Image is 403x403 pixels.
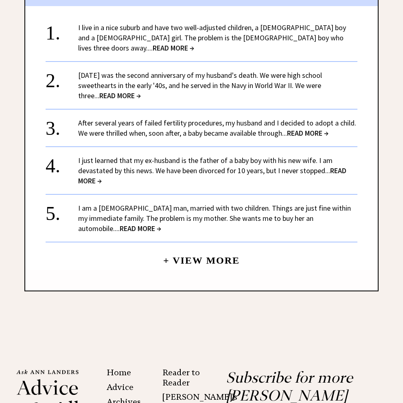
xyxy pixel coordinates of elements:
div: 1. [46,22,78,37]
a: I am a [DEMOGRAPHIC_DATA] man, married with two children. Things are just fine within my immediat... [78,203,351,233]
a: I live in a nice suburb and have two well-adjusted children, a [DEMOGRAPHIC_DATA] boy and a [DEMO... [78,23,346,53]
div: 3. [46,118,78,133]
a: Advice [107,382,134,392]
span: READ MORE → [99,91,141,100]
a: [DATE] was the second anniversary of my husband's death. We were high school sweethearts in the e... [78,70,322,100]
span: READ MORE → [287,128,329,138]
a: I just learned that my ex-husband is the father of a baby boy with his new wife. I am devastated ... [78,156,346,185]
span: READ MORE → [153,43,194,53]
a: After several years of failed fertility procedures, my husband and I decided to adopt a child. We... [78,118,356,138]
span: READ MORE → [78,166,346,185]
div: 2. [46,70,78,85]
a: Reader to Reader [162,368,200,388]
a: Home [107,368,131,377]
span: READ MORE → [120,224,161,233]
div: 4. [46,155,78,170]
a: + View More [163,248,240,266]
div: 5. [46,203,78,218]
